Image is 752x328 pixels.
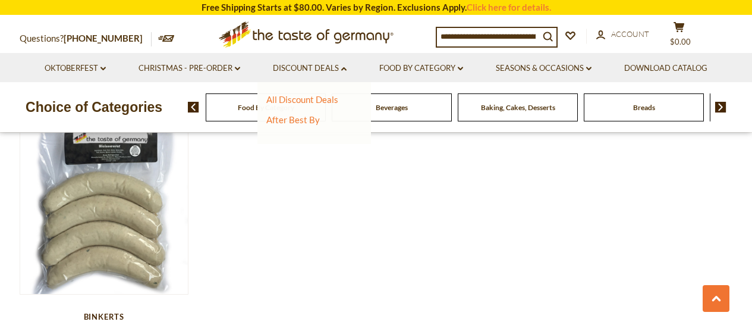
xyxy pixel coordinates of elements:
a: Download Catalog [624,62,707,75]
img: next arrow [715,102,726,113]
a: All Discount Deals [266,94,338,105]
a: Beverages [376,103,408,112]
a: After Best By [266,114,320,125]
button: $0.00 [662,21,697,51]
a: Food By Category [379,62,463,75]
a: Christmas - PRE-ORDER [139,62,240,75]
a: [PHONE_NUMBER] [64,33,143,43]
a: Seasons & Occasions [496,62,591,75]
a: Account [596,28,649,41]
div: Binkerts [20,312,189,321]
img: previous arrow [188,102,199,113]
p: Questions? [20,31,152,46]
a: Oktoberfest [45,62,106,75]
span: $0.00 [670,37,691,46]
a: Discount Deals [273,62,347,75]
a: Baking, Cakes, Desserts [481,103,555,112]
img: Binkert [20,126,188,294]
a: Click here for details. [467,2,551,13]
span: Account [611,29,649,39]
a: Food By Category [238,103,294,112]
a: Breads [633,103,655,112]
